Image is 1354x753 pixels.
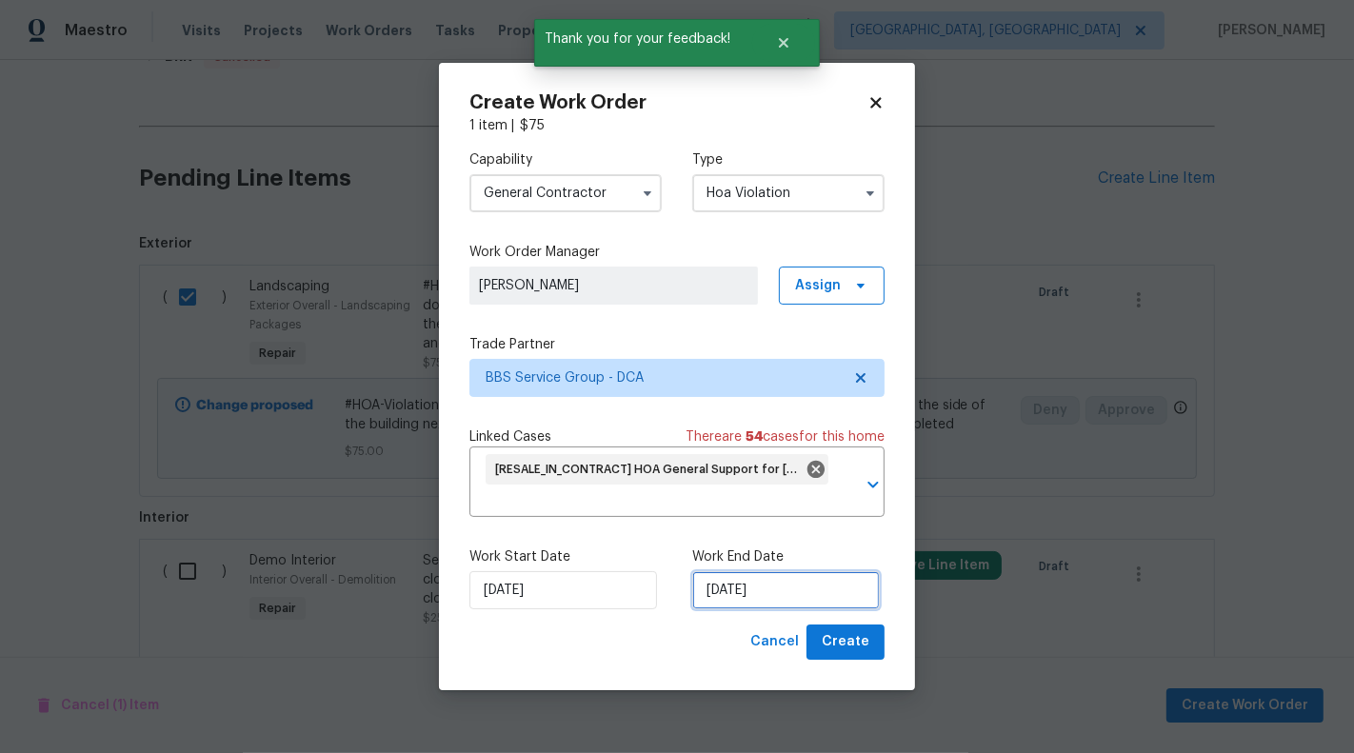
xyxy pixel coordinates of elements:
label: Trade Partner [469,335,885,354]
span: 54 [746,430,763,444]
button: Open [860,471,886,498]
button: Show options [859,182,882,205]
button: Close [752,24,815,62]
label: Work Order Manager [469,243,885,262]
span: Cancel [750,630,799,654]
span: Thank you for your feedback! [534,19,752,59]
span: Assign [795,276,841,295]
label: Capability [469,150,662,169]
span: [PERSON_NAME] [479,276,748,295]
div: 1 item | [469,116,885,135]
input: M/D/YYYY [469,571,657,609]
input: Select... [692,174,885,212]
span: There are case s for this home [686,427,885,446]
label: Work Start Date [469,547,662,566]
h2: Create Work Order [469,93,867,112]
label: Work End Date [692,547,885,566]
input: Select... [469,174,662,212]
div: [RESALE_IN_CONTRACT] HOA General Support for [STREET_ADDRESS] [486,454,828,485]
span: Linked Cases [469,427,551,446]
span: Create [822,630,869,654]
label: Type [692,150,885,169]
span: BBS Service Group - DCA [486,368,841,387]
span: [RESALE_IN_CONTRACT] HOA General Support for [STREET_ADDRESS] [495,462,811,478]
span: $ 75 [520,119,545,132]
button: Create [806,624,885,660]
input: M/D/YYYY [692,571,880,609]
button: Cancel [743,624,806,660]
button: Show options [636,182,659,205]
